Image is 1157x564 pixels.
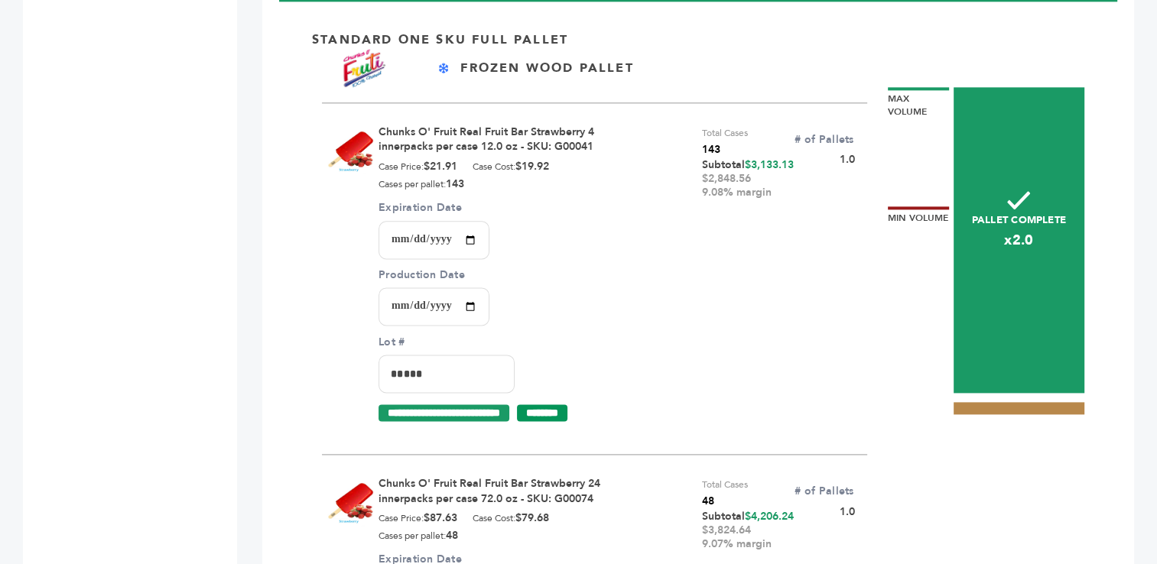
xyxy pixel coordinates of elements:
div: $2,848.56 9.08% margin [702,172,794,199]
div: Max Volume [888,87,949,118]
div: Min Volume [888,206,949,225]
img: Brand Name [312,49,416,87]
div: Pallet Complete [954,87,1084,393]
b: $87.63 [424,511,457,525]
div: Case Cost: [473,511,549,525]
div: Case Cost: [473,160,549,173]
p: Frozen Wood Pallet [460,60,633,76]
div: 1.0 [794,125,867,167]
span: 48 [702,493,748,510]
b: $19.92 [515,159,549,173]
span: x2.0 [954,231,1084,250]
label: # of Pallets [794,484,855,499]
b: 48 [446,528,458,543]
span: 143 [702,141,748,158]
img: Frozen [439,63,448,73]
div: Cases per pallet: [379,529,458,543]
div: Case Price: [379,160,457,173]
div: Case Price: [379,511,457,525]
div: 1.0 [794,476,867,519]
img: checkmark [1007,191,1030,209]
span: $4,206.24 [745,509,794,523]
label: Lot # [379,335,515,350]
div: Subtotal [702,510,794,551]
div: Cases per pallet: [379,177,464,191]
div: Total Cases [702,125,748,158]
div: Subtotal [702,158,794,199]
div: Total Cases [702,476,748,510]
label: Production Date [379,268,489,282]
span: $3,133.13 [745,157,794,172]
label: Expiration Date [379,200,489,216]
b: 143 [446,177,464,191]
a: Chunks O' Fruit Real Fruit Bar Strawberry 4 innerpacks per case 12.0 oz - SKU: G00041 [379,125,594,154]
b: $21.91 [424,159,457,173]
label: # of Pallets [794,132,855,147]
p: Standard One Sku Full Pallet [312,31,568,48]
a: Chunks O' Fruit Real Fruit Bar Strawberry 24 innerpacks per case 72.0 oz - SKU: G00074 [379,476,600,506]
b: $79.68 [515,511,549,525]
div: $3,824.64 9.07% margin [702,523,794,551]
